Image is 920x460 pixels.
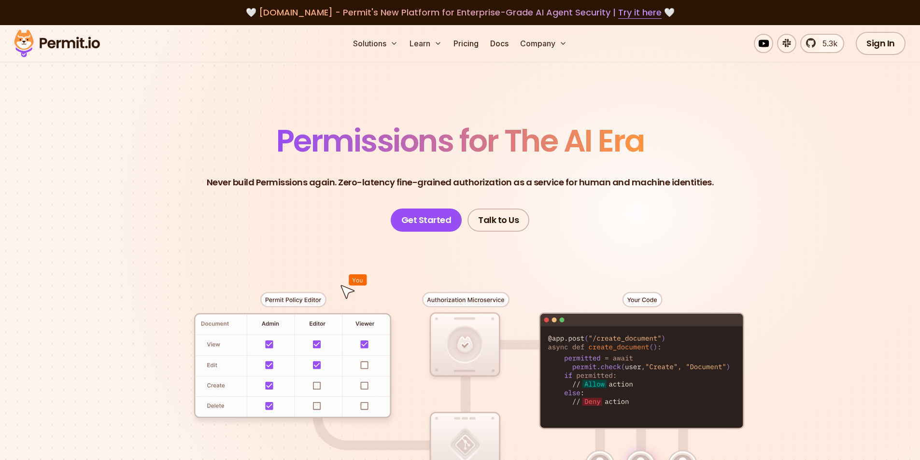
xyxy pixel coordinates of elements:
a: Sign In [856,32,906,55]
a: Docs [486,34,512,53]
span: [DOMAIN_NAME] - Permit's New Platform for Enterprise-Grade AI Agent Security | [259,6,662,18]
a: Pricing [450,34,482,53]
span: 5.3k [817,38,837,49]
span: Permissions for The AI Era [276,119,644,162]
p: Never build Permissions again. Zero-latency fine-grained authorization as a service for human and... [207,176,714,189]
a: Talk to Us [467,209,529,232]
button: Company [516,34,571,53]
a: 5.3k [800,34,844,53]
div: 🤍 🤍 [23,6,897,19]
a: Get Started [391,209,462,232]
a: Try it here [618,6,662,19]
button: Solutions [349,34,402,53]
img: Permit logo [10,27,104,60]
button: Learn [406,34,446,53]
